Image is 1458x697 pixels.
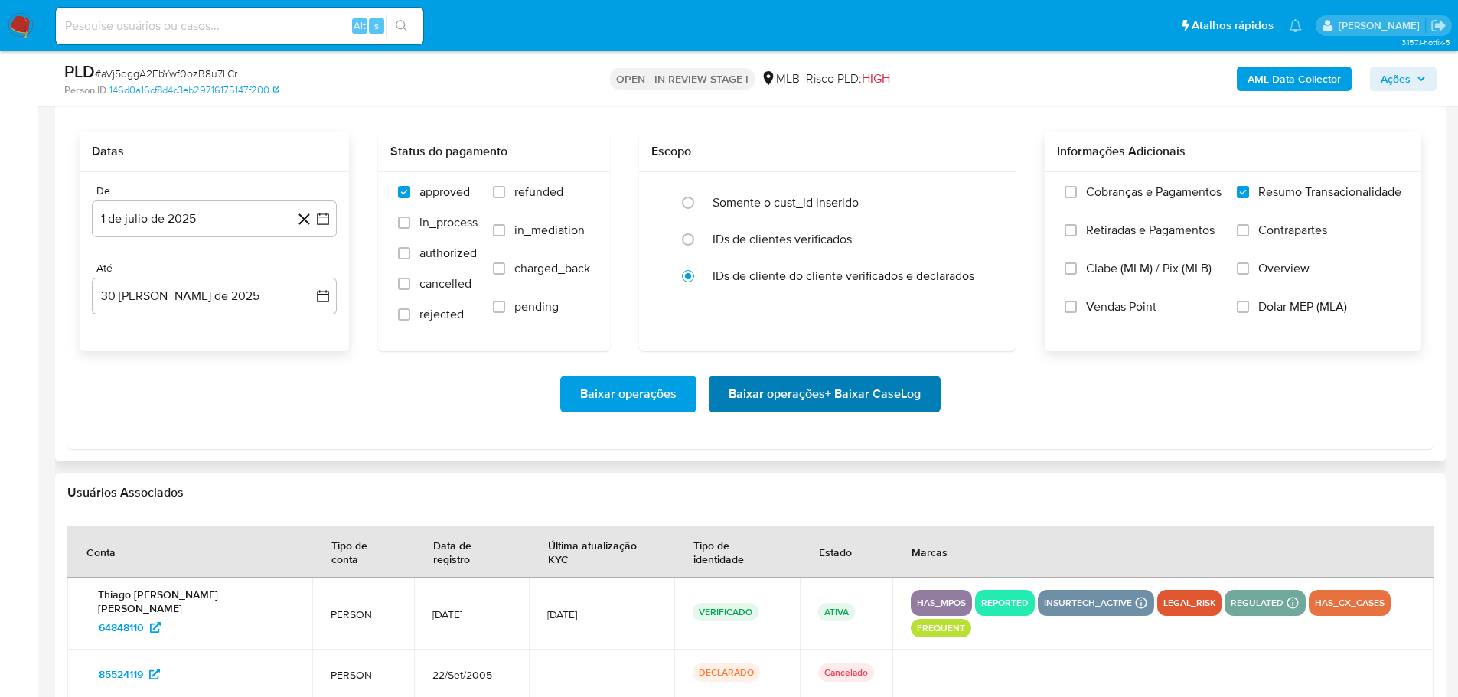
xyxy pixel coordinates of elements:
[610,68,755,90] p: OPEN - IN REVIEW STAGE I
[1289,19,1302,32] a: Notificações
[761,70,800,87] div: MLB
[862,70,890,87] span: HIGH
[1192,18,1274,34] span: Atalhos rápidos
[1401,36,1450,48] span: 3.157.1-hotfix-5
[1370,67,1437,91] button: Ações
[374,18,379,33] span: s
[354,18,366,33] span: Alt
[95,66,237,81] span: # aVj5dggA2FbYwf0ozB8u7LCr
[386,15,417,37] button: search-icon
[1430,18,1447,34] a: Sair
[56,16,423,36] input: Pesquise usuários ou casos...
[64,83,106,97] b: Person ID
[64,59,95,83] b: PLD
[806,70,890,87] span: Risco PLD:
[1248,67,1341,91] b: AML Data Collector
[109,83,279,97] a: 146d0a16cf8d4c3eb29716175147f200
[1237,67,1352,91] button: AML Data Collector
[1339,18,1425,33] p: lucas.portella@mercadolivre.com
[1381,67,1411,91] span: Ações
[67,485,1434,500] h2: Usuários Associados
